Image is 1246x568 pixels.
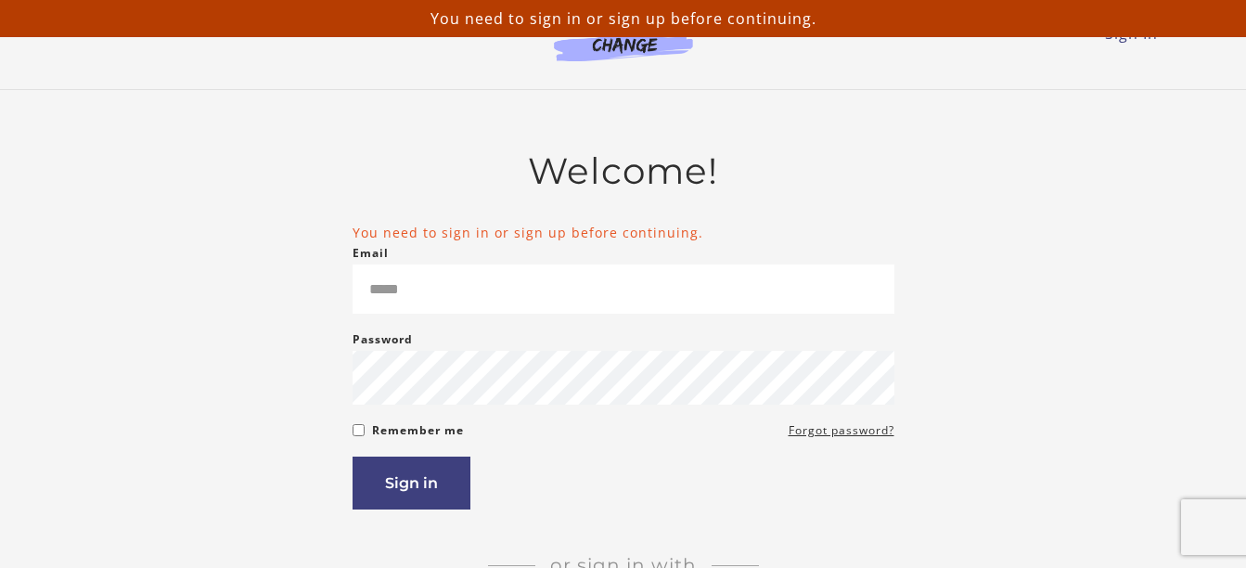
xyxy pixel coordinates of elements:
[353,223,894,242] li: You need to sign in or sign up before continuing.
[353,242,389,265] label: Email
[353,457,470,510] button: Sign in
[372,420,464,442] label: Remember me
[353,329,413,351] label: Password
[789,420,894,442] a: Forgot password?
[353,149,894,193] h2: Welcome!
[534,19,713,61] img: Agents of Change Logo
[7,7,1239,30] p: You need to sign in or sign up before continuing.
